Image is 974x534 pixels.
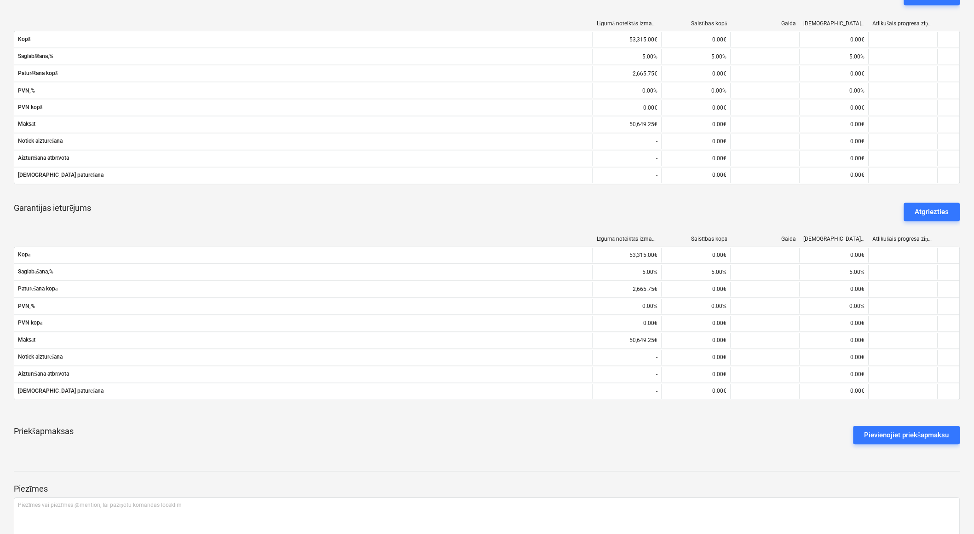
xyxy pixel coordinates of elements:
div: 0.00€ [662,333,731,348]
span: Aizturēšana atbrīvota [18,371,589,378]
div: 0.00€ [662,367,731,382]
div: 0.00€ [662,350,731,365]
div: Pievienojiet priekšapmaksu [864,430,950,441]
div: - [593,350,662,365]
p: 0.00€ [851,388,865,395]
div: - [593,151,662,166]
div: 5.00% [593,49,662,64]
div: 0.00€ [800,316,869,331]
div: 0.00% [593,83,662,98]
div: Atlikušais progresa ziņojums [873,20,934,27]
p: Garantijas ieturējums [14,203,91,221]
div: 0.00€ [800,350,869,365]
span: Aizturēšana atbrīvota [18,155,589,162]
div: 0.00% [800,83,869,98]
span: Kopā [18,252,589,259]
div: 0.00€ [800,333,869,348]
div: 50,649.25€ [593,117,662,132]
div: 5.00% [662,265,731,280]
div: [DEMOGRAPHIC_DATA] izmaksas [804,236,865,243]
p: 0.00€ [713,172,727,180]
div: Līgumā noteiktās izmaksas [597,236,658,243]
div: 0.00€ [662,117,731,132]
p: Piezīmes [14,484,960,495]
div: 0.00€ [662,248,731,263]
div: 0.00€ [800,134,869,149]
div: 0.00€ [800,100,869,115]
span: PVN,% [18,303,589,310]
div: Atlikušais progresa ziņojums [873,236,934,243]
button: Pievienojiet priekšapmaksu [853,426,961,445]
iframe: Chat Widget [928,490,974,534]
span: Paturēšana kopā [18,286,589,293]
div: 0.00€ [800,32,869,47]
div: 53,315.00€ [593,248,662,263]
div: - [593,168,662,183]
span: PVN kopā [18,104,589,111]
div: 0.00€ [662,316,731,331]
div: 0.00€ [662,66,731,81]
div: 0.00€ [662,100,731,115]
div: [DEMOGRAPHIC_DATA] izmaksas [804,20,865,27]
div: Saistības kopā [666,236,727,243]
p: 0.00€ [713,388,727,395]
div: 0.00€ [800,248,869,263]
div: Līgumā noteiktās izmaksas [597,20,658,27]
div: 0.00€ [800,66,869,81]
span: [DEMOGRAPHIC_DATA] paturēšana [18,172,589,179]
span: Saglabāšana,% [18,269,589,276]
div: 0.00€ [662,282,731,297]
div: - [593,384,662,399]
p: 0.00€ [851,172,865,180]
span: Maksāt [18,121,589,128]
span: Saglabāšana,% [18,53,589,60]
div: 0.00€ [800,117,869,132]
div: - [593,134,662,149]
div: 50,649.25€ [593,333,662,348]
span: PVN kopā [18,320,589,327]
div: 0.00€ [662,151,731,166]
span: Kopā [18,36,589,43]
div: 0.00€ [593,100,662,115]
div: 0.00€ [800,367,869,382]
div: Gaida [735,236,796,243]
span: PVN,% [18,87,589,94]
div: Gaida [735,20,796,27]
span: Maksāt [18,337,589,344]
div: 0.00% [593,299,662,314]
div: 0.00€ [800,151,869,166]
span: [DEMOGRAPHIC_DATA] paturēšana [18,388,589,395]
span: Notiek aizturēšana [18,138,589,145]
div: 0.00% [662,299,731,314]
span: Paturēšana kopā [18,70,589,77]
span: Notiek aizturēšana [18,354,589,361]
div: 2,665.75€ [593,66,662,81]
div: 5.00% [800,49,869,64]
div: 0.00% [800,299,869,314]
div: 5.00% [593,265,662,280]
div: 0.00€ [593,316,662,331]
div: 0.00€ [800,282,869,297]
p: Priekšapmaksas [14,426,74,445]
div: Atgriezties [915,206,949,218]
button: Atgriezties [904,203,960,221]
div: 2,665.75€ [593,282,662,297]
div: 0.00€ [662,134,731,149]
div: 0.00% [662,83,731,98]
div: Saistības kopā [666,20,727,27]
div: - [593,367,662,382]
div: 53,315.00€ [593,32,662,47]
div: 5.00% [800,265,869,280]
div: 5.00% [662,49,731,64]
div: 0.00€ [662,32,731,47]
